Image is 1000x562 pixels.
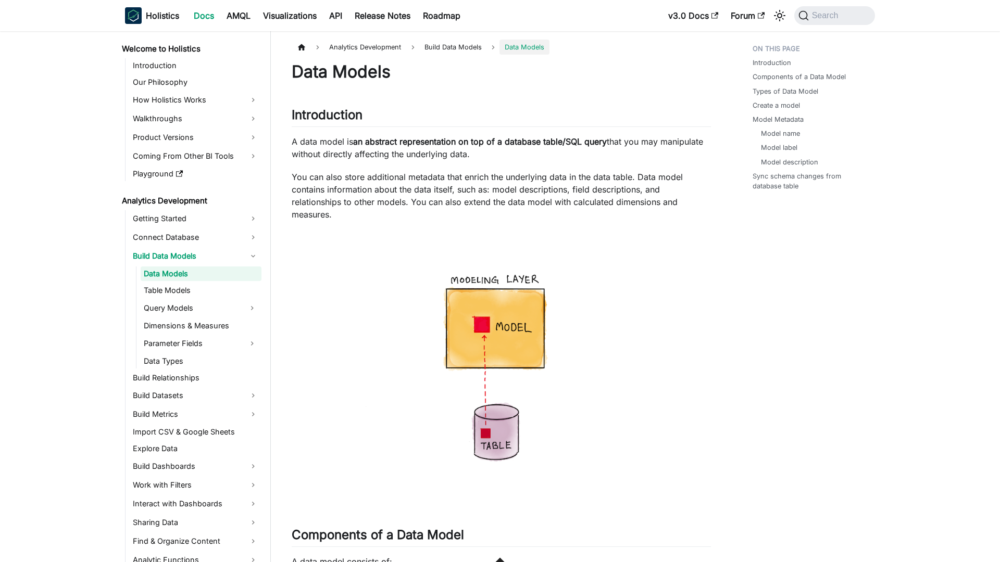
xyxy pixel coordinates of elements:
[130,371,261,385] a: Build Relationships
[130,458,261,475] a: Build Dashboards
[141,266,261,281] a: Data Models
[125,7,142,24] img: Holistics
[130,406,261,423] a: Build Metrics
[419,40,487,55] span: Build Data Models
[243,335,261,352] button: Expand sidebar category 'Parameter Fields'
[753,58,791,68] a: Introduction
[753,171,869,191] a: Sync schema changes from database table
[146,9,179,22] b: Holistics
[130,58,261,73] a: Introduction
[130,514,261,531] a: Sharing Data
[353,136,607,147] strong: an abstract representation on top of a database table/SQL query
[794,6,875,25] button: Search (Command+K)
[753,72,846,82] a: Components of a Data Model
[257,7,323,24] a: Visualizations
[771,7,788,24] button: Switch between dark and light mode (currently system mode)
[292,40,311,55] a: Home page
[141,354,261,368] a: Data Types
[761,129,800,138] a: Model name
[130,229,261,246] a: Connect Database
[724,7,771,24] a: Forum
[809,11,845,20] span: Search
[753,114,804,124] a: Model Metadata
[324,40,406,55] span: Analytics Development
[292,61,711,82] h1: Data Models
[141,318,261,333] a: Dimensions & Measures
[292,107,711,127] h2: Introduction
[130,210,261,227] a: Getting Started
[753,86,818,96] a: Types of Data Model
[417,7,467,24] a: Roadmap
[662,7,724,24] a: v3.0 Docs
[119,194,261,208] a: Analytics Development
[243,300,261,316] button: Expand sidebar category 'Query Models'
[130,533,261,550] a: Find & Organize Content
[187,7,220,24] a: Docs
[141,300,243,316] a: Query Models
[141,335,243,352] a: Parameter Fields
[130,110,261,127] a: Walkthroughs
[348,7,417,24] a: Release Notes
[292,135,711,160] p: A data model is that you may manipulate without directly affecting the underlying data.
[761,143,797,152] a: Model label
[130,167,261,181] a: Playground
[292,171,711,221] p: You can also store additional metadata that enrich the underlying data in the data table. Data mo...
[130,495,261,512] a: Interact with Dashboards
[125,7,179,24] a: HolisticsHolisticsHolistics
[323,7,348,24] a: API
[130,477,261,493] a: Work with Filters
[499,40,549,55] span: Data Models
[753,100,800,110] a: Create a model
[141,283,261,298] a: Table Models
[130,129,261,146] a: Product Versions
[292,527,711,547] h2: Components of a Data Model
[130,425,261,439] a: Import CSV & Google Sheets
[119,42,261,56] a: Welcome to Holistics
[130,148,261,164] a: Coming From Other BI Tools
[130,441,261,456] a: Explore Data
[130,92,261,108] a: How Holistics Works
[130,248,261,264] a: Build Data Models
[130,75,261,90] a: Our Philosophy
[292,40,711,55] nav: Breadcrumbs
[130,387,261,404] a: Build Datasets
[761,157,818,167] a: Model description
[220,7,257,24] a: AMQL
[115,31,271,562] nav: Docs sidebar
